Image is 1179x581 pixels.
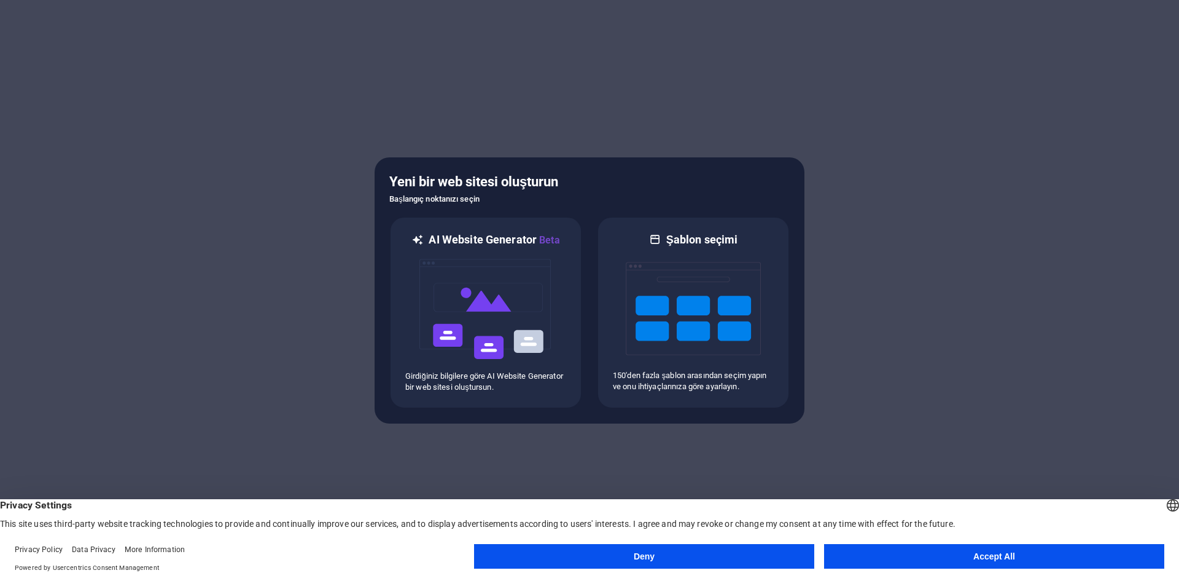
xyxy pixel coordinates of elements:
div: AI Website GeneratorBetaaiGirdiğiniz bilgilere göre AI Website Generator bir web sitesi oluştursun. [389,216,582,409]
img: ai [418,248,553,371]
h5: Yeni bir web sitesi oluşturun [389,172,790,192]
p: Girdiğiniz bilgilere göre AI Website Generator bir web sitesi oluştursun. [405,371,566,393]
div: Şablon seçimi150'den fazla şablon arasından seçim yapın ve onu ihtiyaçlarınıza göre ayarlayın. [597,216,790,409]
h6: AI Website Generator [429,232,559,248]
p: 150'den fazla şablon arasından seçim yapın ve onu ihtiyaçlarınıza göre ayarlayın. [613,370,774,392]
h6: Başlangıç noktanızı seçin [389,192,790,207]
span: Beta [537,234,560,246]
h6: Şablon seçimi [666,232,738,247]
